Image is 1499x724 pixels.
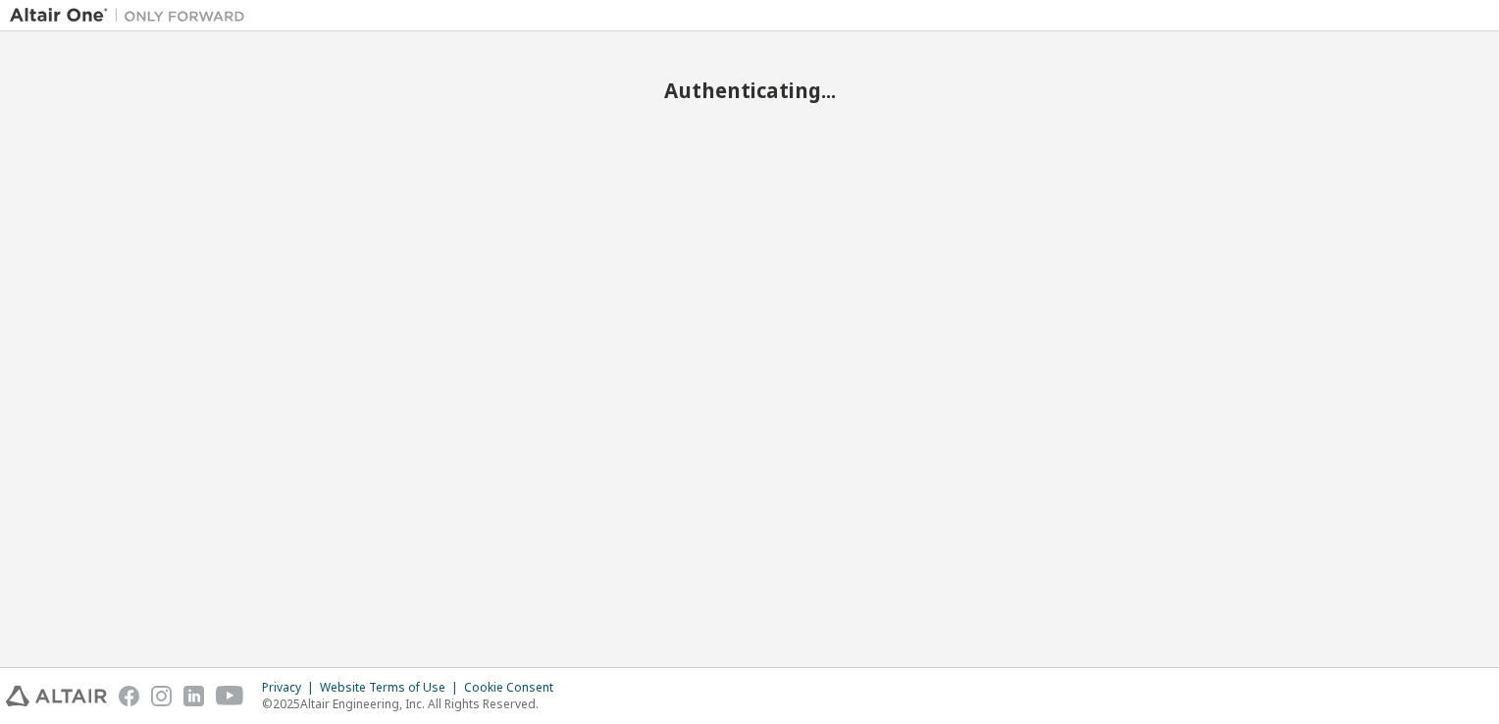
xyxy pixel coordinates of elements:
[183,686,204,706] img: linkedin.svg
[119,686,139,706] img: facebook.svg
[6,686,107,706] img: altair_logo.svg
[10,78,1489,103] h2: Authenticating...
[216,686,244,706] img: youtube.svg
[10,6,255,26] img: Altair One
[151,686,172,706] img: instagram.svg
[464,680,565,696] div: Cookie Consent
[262,680,320,696] div: Privacy
[262,696,565,712] p: © 2025 Altair Engineering, Inc. All Rights Reserved.
[320,680,464,696] div: Website Terms of Use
